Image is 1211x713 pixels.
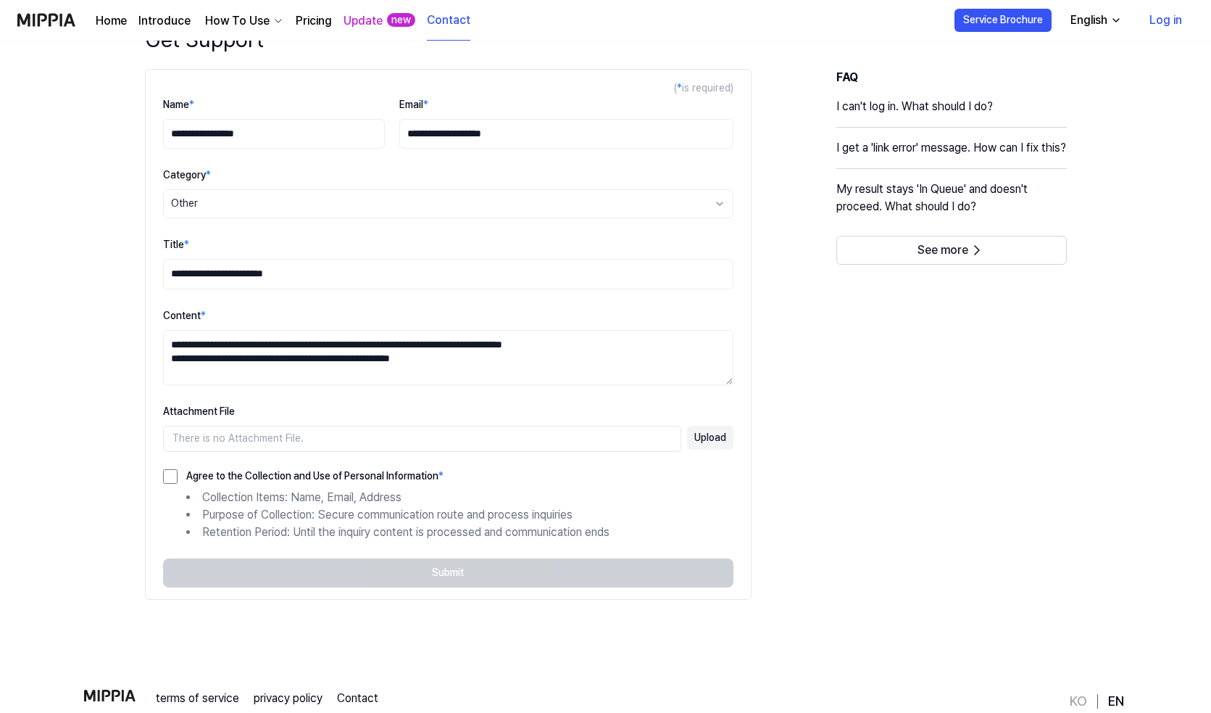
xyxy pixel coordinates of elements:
[163,405,235,417] label: Attachment File
[163,99,194,110] label: Name
[917,243,968,257] span: See more
[1059,6,1131,35] button: English
[836,98,1067,127] a: I can't log in. What should I do?
[163,310,206,321] label: Content
[186,524,733,541] li: Retention Period: Until the inquiry content is processed and communication ends
[399,99,428,110] label: Email
[836,236,1067,265] button: See more
[202,12,284,30] button: How To Use
[163,169,211,181] label: Category
[163,81,733,96] div: ( is required)
[836,139,1067,168] a: I get a 'link error' message. How can I fix this?
[186,506,733,524] li: Purpose of Collection: Secure communication route and process inquiries
[186,489,733,506] li: Collection Items: Name, Email, Address
[84,690,136,701] img: logo
[1070,693,1087,710] a: KO
[163,239,189,250] label: Title
[296,12,332,30] a: Pricing
[836,69,1067,86] h3: FAQ
[178,471,444,481] label: Agree to the Collection and Use of Personal Information
[427,1,470,41] a: Contact
[1068,12,1110,29] div: English
[836,243,1067,257] a: See more
[138,12,191,30] a: Introduce
[687,426,733,450] button: Upload
[96,12,127,30] a: Home
[254,690,322,707] a: privacy policy
[836,181,1067,227] a: My result stays 'In Queue' and doesn't proceed. What should I do?
[387,13,415,28] div: new
[337,690,378,707] a: Contact
[1108,693,1124,710] a: EN
[954,9,1052,32] button: Service Brochure
[344,12,383,30] a: Update
[156,690,239,707] a: terms of service
[163,426,681,452] div: There is no Attachment File.
[202,12,272,30] div: How To Use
